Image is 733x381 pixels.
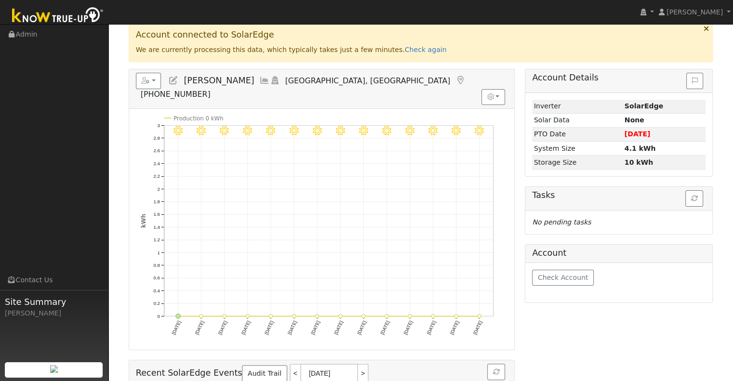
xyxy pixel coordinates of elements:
text: [DATE] [217,320,228,335]
circle: onclick="" [431,315,435,318]
strong: None [625,116,644,124]
h5: Account Details [532,73,706,83]
span: [PHONE_NUMBER] [141,90,211,99]
i: No pending tasks [532,218,591,226]
circle: onclick="" [246,315,250,318]
text: 1 [157,250,160,255]
button: Refresh [487,364,505,380]
text: [DATE] [472,320,483,335]
text: [DATE] [356,320,367,335]
span: Site Summary [5,295,103,308]
text: 1.2 [153,237,160,242]
i: 8/19 - Clear [335,126,345,135]
button: Issue History [686,73,703,89]
i: 8/22 - Clear [405,126,414,135]
i: 8/18 - Clear [312,126,321,135]
text: 0.2 [153,301,160,306]
circle: onclick="" [315,315,319,318]
strong: 4.1 kWh [625,145,656,152]
text: 2.4 [153,161,160,166]
text: [DATE] [194,320,205,335]
i: 8/14 - Clear [220,126,229,135]
i: 8/25 - Clear [475,126,484,135]
text: [DATE] [264,320,275,335]
circle: onclick="" [361,315,365,318]
text: 2.2 [153,173,160,179]
a: Check again [405,46,447,53]
i: 8/17 - Clear [289,126,298,135]
circle: onclick="" [338,315,342,318]
div: We are currently processing this data, which typically takes just a few minutes. [129,22,713,62]
i: 8/16 - Clear [266,126,275,135]
text: 0.4 [153,288,160,293]
circle: onclick="" [269,315,273,318]
text: 0 [157,314,160,319]
circle: onclick="" [223,315,227,318]
text: 2 [157,186,160,192]
td: Inverter [532,100,623,114]
text: 2.6 [153,148,160,154]
circle: onclick="" [478,315,481,318]
text: [DATE] [426,320,437,335]
span: [GEOGRAPHIC_DATA], [GEOGRAPHIC_DATA] [285,76,451,85]
h3: Account connected to SolarEdge [136,30,706,40]
a: Login As (last Never) [270,76,280,85]
text: [DATE] [449,320,460,335]
text: [DATE] [240,320,251,335]
span: Check Account [538,274,588,281]
h5: Account [532,248,566,258]
a: Multi-Series Graph [259,76,270,85]
text: 0.6 [153,276,160,281]
a: Map [455,76,466,85]
span: [PERSON_NAME] [184,76,254,85]
button: Check Account [532,270,594,286]
text: [DATE] [379,320,390,335]
text: 0.8 [153,263,160,268]
td: System Size [532,142,623,156]
h5: Tasks [532,190,706,200]
img: retrieve [50,365,58,373]
text: 2.8 [153,135,160,141]
td: Solar Data [532,113,623,127]
div: [PERSON_NAME] [5,308,103,318]
text: 1.4 [153,224,160,230]
text: [DATE] [333,320,344,335]
a: Edit User (36220) [168,76,179,85]
circle: onclick="" [292,315,296,318]
i: 8/15 - Clear [243,126,252,135]
text: 3 [157,123,160,128]
text: [DATE] [402,320,413,335]
strong: ID: 4706985, authorized: 08/26/25 [625,102,663,110]
i: 8/21 - MostlyClear [382,126,391,135]
strong: 10 kWh [625,158,653,166]
circle: onclick="" [385,315,388,318]
text: 1.8 [153,199,160,204]
text: Production 0 kWh [173,115,223,122]
text: kWh [140,214,147,228]
text: [DATE] [171,320,182,335]
circle: onclick="" [199,315,203,318]
circle: onclick="" [454,315,458,318]
text: 1.6 [153,212,160,217]
i: 8/20 - Clear [359,126,368,135]
text: [DATE] [310,320,321,335]
td: PTO Date [532,127,623,141]
i: 8/23 - Clear [428,126,438,135]
td: Storage Size [532,156,623,170]
circle: onclick="" [408,315,412,318]
i: 8/24 - Clear [452,126,461,135]
circle: onclick="" [175,314,180,319]
text: [DATE] [287,320,298,335]
span: [DATE] [625,130,651,138]
i: 8/12 - Clear [173,126,183,135]
i: 8/13 - Clear [197,126,206,135]
span: [PERSON_NAME] [666,8,723,16]
img: Know True-Up [7,5,108,27]
button: Refresh [685,190,703,207]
